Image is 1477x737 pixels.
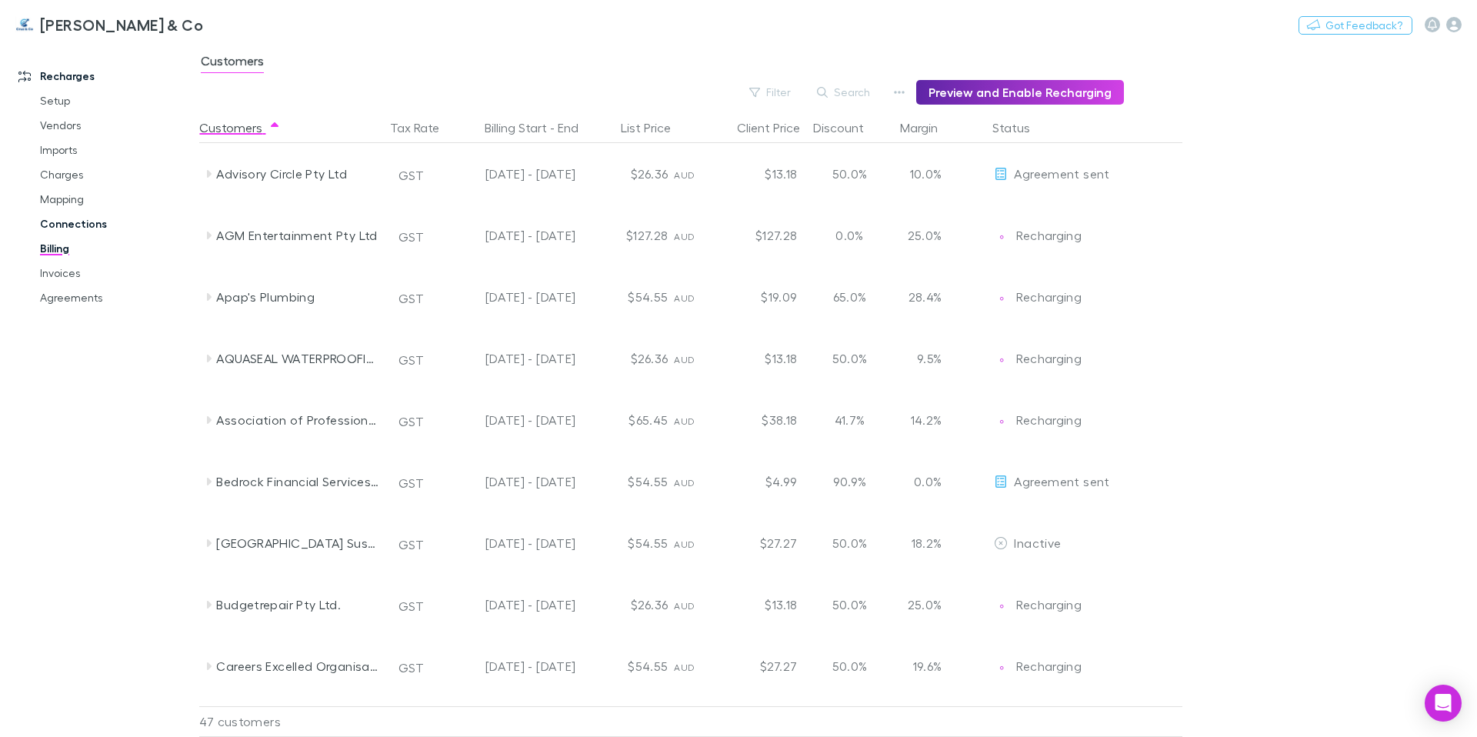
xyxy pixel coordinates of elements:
[392,532,431,557] button: GST
[449,512,575,574] div: [DATE] - [DATE]
[3,64,208,88] a: Recharges
[25,285,208,310] a: Agreements
[674,169,695,181] span: AUD
[25,187,208,212] a: Mapping
[25,162,208,187] a: Charges
[711,574,803,635] div: $13.18
[582,451,674,512] div: $54.55
[742,83,800,102] button: Filter
[803,635,895,697] div: 50.0%
[902,595,942,614] p: 25.0%
[449,266,575,328] div: [DATE] - [DATE]
[803,266,895,328] div: 65.0%
[199,389,1190,451] div: Association of Professional Social Compliance Auditors, Inc.GST[DATE] - [DATE]$65.45AUD$38.1841.7...
[916,80,1124,105] button: Preview and Enable Recharging
[737,112,819,143] button: Client Price
[199,205,1190,266] div: AGM Entertainment Pty LtdGST[DATE] - [DATE]$127.28AUD$127.280.0%25.0%EditRechargingRecharging
[674,539,695,550] span: AUD
[674,354,695,365] span: AUD
[582,389,674,451] div: $65.45
[25,261,208,285] a: Invoices
[711,635,803,697] div: $27.27
[711,266,803,328] div: $19.09
[449,635,575,697] div: [DATE] - [DATE]
[449,205,575,266] div: [DATE] - [DATE]
[1014,535,1061,550] span: Inactive
[1016,351,1082,365] span: Recharging
[674,415,695,427] span: AUD
[582,266,674,328] div: $54.55
[449,574,575,635] div: [DATE] - [DATE]
[813,112,882,143] button: Discount
[25,236,208,261] a: Billing
[392,594,431,619] button: GST
[1016,289,1082,304] span: Recharging
[1014,166,1109,181] span: Agreement sent
[392,163,431,188] button: GST
[216,451,379,512] div: Bedrock Financial Services Pty. Ltd.
[25,212,208,236] a: Connections
[1299,16,1412,35] button: Got Feedback?
[582,143,674,205] div: $26.36
[1016,597,1082,612] span: Recharging
[25,138,208,162] a: Imports
[621,112,689,143] button: List Price
[711,143,803,205] div: $13.18
[902,165,942,183] p: 10.0%
[199,706,384,737] div: 47 customers
[711,451,803,512] div: $4.99
[6,6,212,43] a: [PERSON_NAME] & Co
[582,205,674,266] div: $127.28
[582,635,674,697] div: $54.55
[902,226,942,245] p: 25.0%
[803,328,895,389] div: 50.0%
[199,328,1190,389] div: AQUASEAL WATERPROOFING NSW PTY LTDGST[DATE] - [DATE]$26.36AUD$13.1850.0%9.5%EditRechargingRecharging
[390,112,458,143] div: Tax Rate
[900,112,956,143] button: Margin
[216,328,379,389] div: AQUASEAL WATERPROOFING NSW PTY LTD
[199,635,1190,697] div: Careers Excelled Organisational Psychology Pty LtdGST[DATE] - [DATE]$54.55AUD$27.2750.0%19.6%Edit...
[902,534,942,552] p: 18.2%
[216,574,379,635] div: Budgetrepair Pty Ltd.
[392,471,431,495] button: GST
[199,574,1190,635] div: Budgetrepair Pty Ltd.GST[DATE] - [DATE]$26.36AUD$13.1850.0%25.0%EditRechargingRecharging
[392,225,431,249] button: GST
[216,143,379,205] div: Advisory Circle Pty Ltd
[216,205,379,266] div: AGM Entertainment Pty Ltd
[199,451,1190,512] div: Bedrock Financial Services Pty. Ltd.GST[DATE] - [DATE]$54.55AUD$4.9990.9%0.0%EditAgreement sent
[902,472,942,491] p: 0.0%
[803,143,895,205] div: 50.0%
[1016,228,1082,242] span: Recharging
[711,512,803,574] div: $27.27
[1014,474,1109,489] span: Agreement sent
[1016,659,1082,673] span: Recharging
[216,635,379,697] div: Careers Excelled Organisational Psychology Pty Ltd
[199,512,1190,574] div: [GEOGRAPHIC_DATA] Suspension Pty LtdGST[DATE] - [DATE]$54.55AUD$27.2750.0%18.2%EditInactive
[1016,412,1082,427] span: Recharging
[15,15,34,34] img: Cruz & Co's Logo
[711,205,803,266] div: $127.28
[449,143,575,205] div: [DATE] - [DATE]
[216,389,379,451] div: Association of Professional Social Compliance Auditors, Inc.
[216,512,379,574] div: [GEOGRAPHIC_DATA] Suspension Pty Ltd
[902,349,942,368] p: 9.5%
[803,574,895,635] div: 50.0%
[25,113,208,138] a: Vendors
[803,451,895,512] div: 90.9%
[40,15,203,34] h3: [PERSON_NAME] & Co
[994,352,1009,368] img: Recharging
[392,348,431,372] button: GST
[199,143,1190,205] div: Advisory Circle Pty LtdGST[DATE] - [DATE]$26.36AUD$13.1850.0%10.0%EditAgreement sent
[674,477,695,489] span: AUD
[216,266,379,328] div: Apap's Plumbing
[449,451,575,512] div: [DATE] - [DATE]
[994,660,1009,675] img: Recharging
[711,389,803,451] div: $38.18
[994,229,1009,245] img: Recharging
[449,328,575,389] div: [DATE] - [DATE]
[674,231,695,242] span: AUD
[902,411,942,429] p: 14.2%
